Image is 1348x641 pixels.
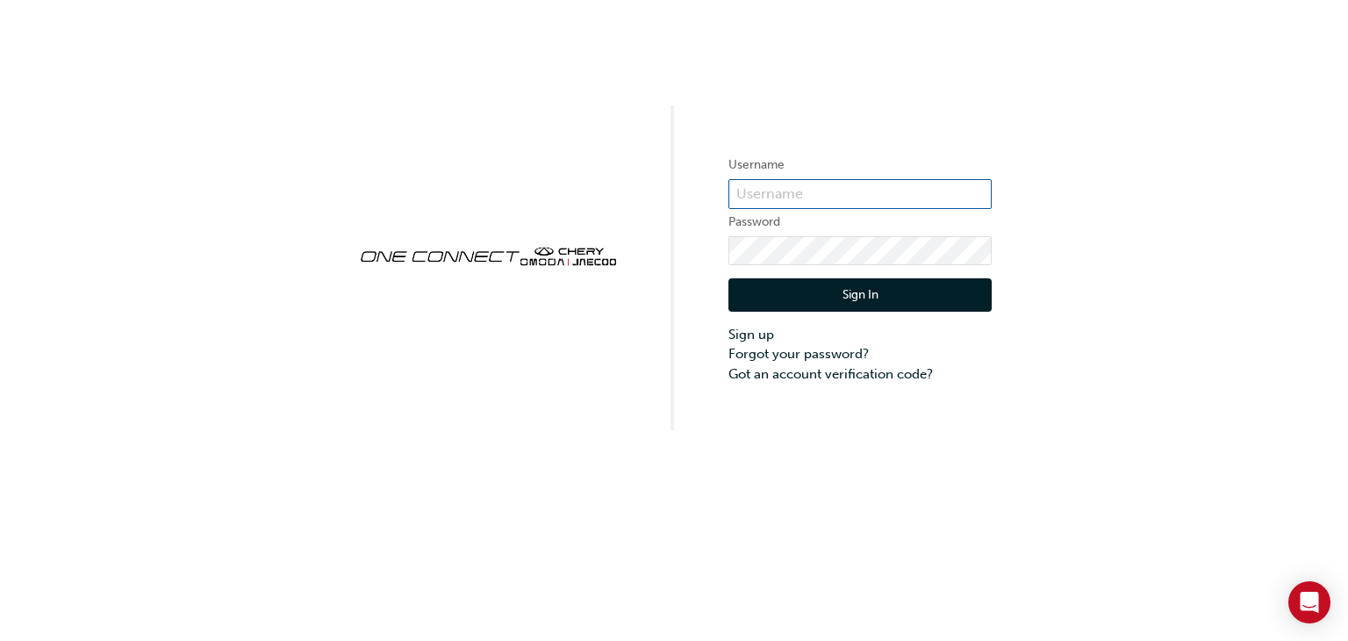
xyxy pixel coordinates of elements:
[728,155,992,176] label: Username
[728,344,992,364] a: Forgot your password?
[1288,581,1330,623] div: Open Intercom Messenger
[728,278,992,312] button: Sign In
[728,325,992,345] a: Sign up
[356,232,620,277] img: oneconnect
[728,364,992,385] a: Got an account verification code?
[728,179,992,209] input: Username
[728,212,992,233] label: Password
